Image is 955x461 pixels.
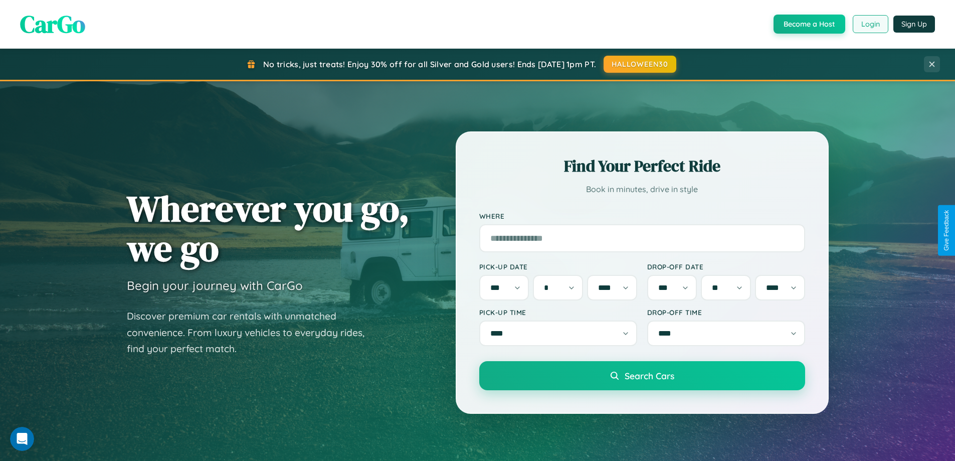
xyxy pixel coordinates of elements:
[774,15,845,34] button: Become a Host
[604,56,676,73] button: HALLOWEEN30
[20,8,85,41] span: CarGo
[10,427,34,451] iframe: Intercom live chat
[853,15,888,33] button: Login
[263,59,596,69] span: No tricks, just treats! Enjoy 30% off for all Silver and Gold users! Ends [DATE] 1pm PT.
[127,308,377,357] p: Discover premium car rentals with unmatched convenience. From luxury vehicles to everyday rides, ...
[647,262,805,271] label: Drop-off Date
[479,361,805,390] button: Search Cars
[479,212,805,220] label: Where
[127,278,303,293] h3: Begin your journey with CarGo
[479,308,637,317] label: Pick-up Time
[479,262,637,271] label: Pick-up Date
[647,308,805,317] label: Drop-off Time
[127,189,410,268] h1: Wherever you go, we go
[625,370,674,381] span: Search Cars
[893,16,935,33] button: Sign Up
[479,155,805,177] h2: Find Your Perfect Ride
[479,182,805,197] p: Book in minutes, drive in style
[943,210,950,251] div: Give Feedback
